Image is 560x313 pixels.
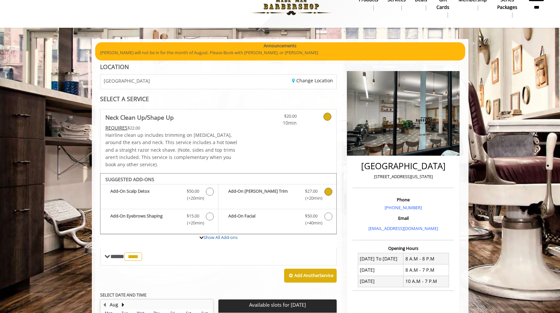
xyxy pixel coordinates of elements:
[204,234,238,240] a: Show All Add-ons
[294,272,333,278] b: Add Another Service
[104,188,215,203] label: Add-On Scalp Detox
[354,216,452,220] h3: Email
[105,176,154,182] b: SUGGESTED ADD-ONS
[264,42,296,49] b: Announcements
[100,292,146,298] b: SELECT DATE AND TIME
[354,197,452,202] h3: Phone
[183,195,203,202] span: (+20min )
[354,161,452,171] h2: [GEOGRAPHIC_DATA]
[221,302,334,308] p: Available slots for [DATE]
[292,77,333,84] a: Change Location
[105,113,174,122] b: Neck Clean Up/Shape Up
[102,301,107,308] button: Previous Month
[105,132,238,169] p: Hairline clean up includes trimming on [MEDICAL_DATA], around the ears and neck. This service inc...
[183,219,203,226] span: (+20min )
[358,276,403,287] td: [DATE]
[385,205,422,211] a: [PHONE_NUMBER]
[305,188,317,195] span: $27.00
[305,213,317,219] span: $50.00
[104,213,215,228] label: Add-On Eyebrows Shaping
[403,276,449,287] td: 10 A.M - 7 P.M
[105,125,128,131] span: This service needs some Advance to be paid before we block your appointment
[358,264,403,276] td: [DATE]
[368,225,438,231] a: [EMAIL_ADDRESS][DOMAIN_NAME]
[105,124,238,132] div: $22.00
[100,49,460,56] p: [PERSON_NAME] will not be in for the month of August. Please Book with [PERSON_NAME], or [PERSON_...
[110,188,180,202] b: Add-On Scalp Detox
[353,246,454,251] h3: Opening Hours
[110,213,180,226] b: Add-On Eyebrows Shaping
[403,264,449,276] td: 8 A.M - 7 P.M
[284,269,337,283] button: Add AnotherService
[301,195,321,202] span: (+20min )
[258,109,297,127] a: $20.00
[354,173,452,180] p: [STREET_ADDRESS][US_STATE]
[222,213,333,228] label: Add-On Facial
[358,253,403,264] td: [DATE] To [DATE]
[222,188,333,203] label: Add-On Beard Trim
[100,96,337,102] div: SELECT A SERVICE
[110,301,118,308] button: Aug
[228,188,298,202] b: Add-On [PERSON_NAME] Trim
[403,253,449,264] td: 8 A.M - 8 P.M
[301,219,321,226] span: (+40min )
[228,213,298,226] b: Add-On Facial
[187,188,199,195] span: $50.00
[121,301,126,308] button: Next Month
[187,213,199,219] span: $15.00
[258,119,297,127] span: 10min
[100,173,337,235] div: Neck Clean Up/Shape Up Add-onS
[100,63,129,71] b: LOCATION
[104,78,150,83] span: [GEOGRAPHIC_DATA]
